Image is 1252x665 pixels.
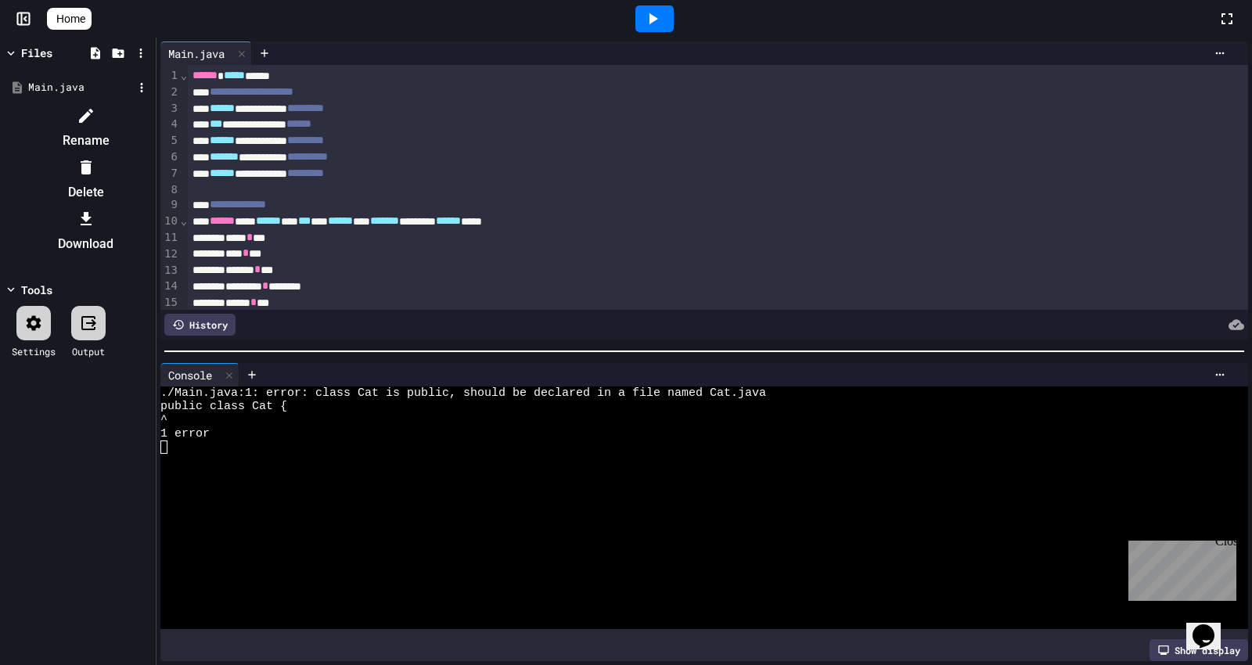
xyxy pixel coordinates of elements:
[160,117,180,133] div: 4
[20,207,152,257] li: Download
[160,363,239,386] div: Console
[160,68,180,84] div: 1
[56,11,85,27] span: Home
[164,314,236,336] div: History
[21,282,52,298] div: Tools
[160,246,180,263] div: 12
[160,84,180,101] div: 2
[160,41,252,65] div: Main.java
[47,8,92,30] a: Home
[20,103,152,153] li: Rename
[1186,602,1236,649] iframe: chat widget
[6,6,108,99] div: Chat with us now!Close
[160,230,180,246] div: 11
[160,400,287,413] span: public class Cat {
[180,214,188,227] span: Fold line
[160,182,180,198] div: 8
[160,214,180,230] div: 10
[160,295,180,311] div: 15
[20,155,152,205] li: Delete
[160,367,220,383] div: Console
[160,197,180,214] div: 9
[28,80,133,95] div: Main.java
[180,69,188,81] span: Fold line
[12,344,56,358] div: Settings
[160,133,180,149] div: 5
[160,263,180,279] div: 13
[72,344,105,358] div: Output
[160,279,180,295] div: 14
[160,149,180,166] div: 6
[1149,639,1248,661] div: Show display
[160,45,232,62] div: Main.java
[160,427,210,440] span: 1 error
[160,166,180,182] div: 7
[160,101,180,117] div: 3
[21,45,52,61] div: Files
[160,413,167,426] span: ^
[1122,534,1236,601] iframe: chat widget
[160,386,766,400] span: ./Main.java:1: error: class Cat is public, should be declared in a file named Cat.java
